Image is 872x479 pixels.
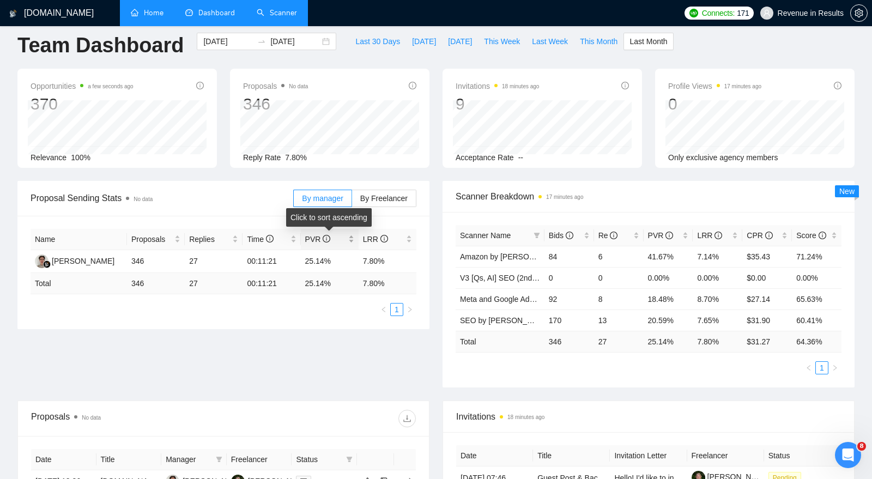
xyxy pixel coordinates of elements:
span: CPR [747,231,772,240]
button: setting [850,4,868,22]
td: 84 [544,246,594,267]
button: This Month [574,33,623,50]
td: 8 [594,288,644,310]
td: $31.90 [742,310,792,331]
th: Date [456,445,533,466]
img: RG [35,254,49,268]
span: download [399,414,415,423]
span: swap-right [257,37,266,46]
td: $0.00 [742,267,792,288]
span: Bids [549,231,573,240]
span: info-circle [323,235,330,242]
td: 27 [594,331,644,352]
li: Previous Page [377,303,390,316]
td: 346 [127,250,185,273]
td: 27 [185,273,243,294]
span: Proposals [131,233,172,245]
span: Reply Rate [243,153,281,162]
span: info-circle [714,232,722,239]
span: Status [296,453,342,465]
td: 60.41% [792,310,841,331]
time: 18 minutes ago [502,83,539,89]
th: Freelancer [687,445,764,466]
td: Total [31,273,127,294]
span: filter [531,227,542,244]
td: 0 [594,267,644,288]
img: logo [9,5,17,22]
div: 0 [668,94,761,114]
span: Dashboard [198,8,235,17]
td: 0.00% [644,267,693,288]
span: filter [216,456,222,463]
span: filter [344,451,355,468]
td: $35.43 [742,246,792,267]
td: 8.70% [693,288,742,310]
td: 20.59% [644,310,693,331]
span: left [806,365,812,371]
span: LRR [363,235,388,244]
td: 64.36 % [792,331,841,352]
iframe: Intercom live chat [835,442,861,468]
span: By manager [302,194,343,203]
td: 13 [594,310,644,331]
td: 65.63% [792,288,841,310]
span: Profile Views [668,80,761,93]
td: 00:11:21 [243,273,300,294]
td: 170 [544,310,594,331]
span: 171 [737,7,749,19]
a: Amazon by [PERSON_NAME] [460,252,563,261]
td: 0.00% [792,267,841,288]
span: info-circle [665,232,673,239]
td: 7.14% [693,246,742,267]
li: Next Page [403,303,416,316]
li: 1 [390,303,403,316]
a: 1 [391,304,403,316]
span: Last Week [532,35,568,47]
div: 346 [243,94,308,114]
span: user [763,9,771,17]
span: Manager [166,453,211,465]
div: Click to sort ascending [286,208,372,227]
span: info-circle [266,235,274,242]
span: info-circle [621,82,629,89]
button: [DATE] [406,33,442,50]
span: to [257,37,266,46]
span: filter [214,451,225,468]
span: Last 30 Days [355,35,400,47]
time: 17 minutes ago [546,194,583,200]
td: 7.80 % [359,273,416,294]
td: 7.80 % [693,331,742,352]
th: Status [764,445,841,466]
td: 0 [544,267,594,288]
th: Title [533,445,610,466]
a: SEO by [PERSON_NAME] [460,316,551,325]
button: Last 30 Days [349,33,406,50]
td: 6 [594,246,644,267]
td: 25.14% [301,250,359,273]
button: right [403,303,416,316]
span: right [832,365,838,371]
th: Invitation Letter [610,445,687,466]
span: filter [346,456,353,463]
span: PVR [648,231,674,240]
span: Scanner Name [460,231,511,240]
span: info-circle [409,82,416,89]
button: left [802,361,815,374]
span: dashboard [185,9,193,16]
a: RG[PERSON_NAME] [35,256,114,265]
span: info-circle [380,235,388,242]
th: Name [31,229,127,250]
span: info-circle [834,82,841,89]
button: left [377,303,390,316]
a: homeHome [131,8,163,17]
span: right [407,306,413,313]
span: Re [598,231,618,240]
span: Score [796,231,826,240]
li: Next Page [828,361,841,374]
span: info-circle [819,232,826,239]
span: left [380,306,387,313]
th: Freelancer [227,449,292,470]
a: setting [850,9,868,17]
a: searchScanner [257,8,297,17]
span: No data [289,83,308,89]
